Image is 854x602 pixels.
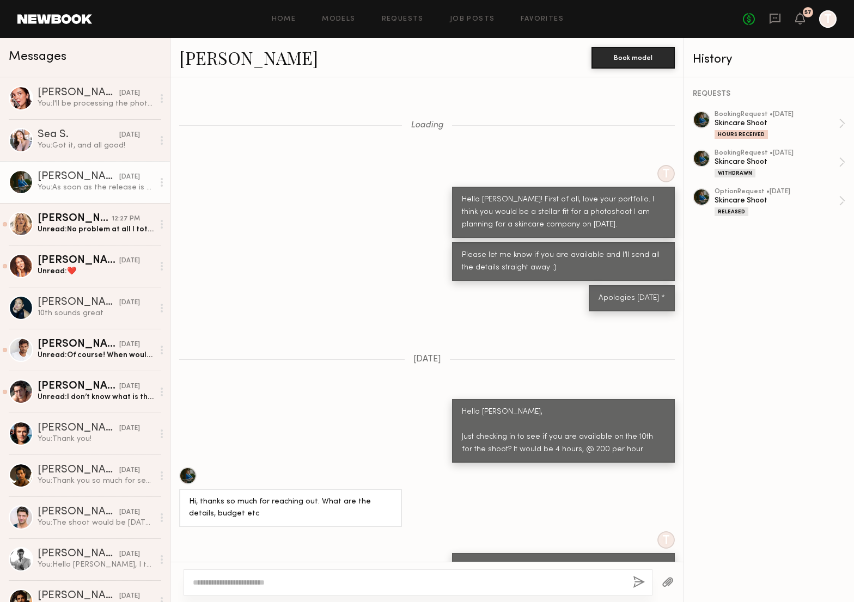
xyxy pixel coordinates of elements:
[38,476,154,486] div: You: Thank you so much for sending that info along! Forwarding it to the client now :)
[272,16,296,23] a: Home
[715,188,839,195] div: option Request • [DATE]
[38,171,119,182] div: [PERSON_NAME]
[119,423,140,434] div: [DATE]
[413,355,441,364] span: [DATE]
[715,118,839,128] div: Skincare Shoot
[411,121,443,130] span: Loading
[462,194,665,231] div: Hello [PERSON_NAME]! First of all, love your portfolio. I think you would be a stellar fit for a ...
[715,150,839,157] div: booking Request • [DATE]
[819,10,837,28] a: T
[119,591,140,601] div: [DATE]
[38,591,119,601] div: [PERSON_NAME]
[715,169,755,177] div: Withdrawn
[38,266,154,277] div: Unread: ❤️
[521,16,564,23] a: Favorites
[322,16,355,23] a: Models
[38,297,119,308] div: [PERSON_NAME]
[38,88,119,99] div: [PERSON_NAME]
[38,518,154,528] div: You: The shoot would be [DATE] or 13th. Still determining the rate with the client, but I believe...
[382,16,424,23] a: Requests
[38,423,119,434] div: [PERSON_NAME]
[119,172,140,182] div: [DATE]
[462,249,665,274] div: Please let me know if you are available and I’ll send all the details straight away :)
[38,140,154,151] div: You: Got it, and all good!
[38,549,119,560] div: [PERSON_NAME]
[119,298,140,308] div: [DATE]
[119,130,140,140] div: [DATE]
[119,340,140,350] div: [DATE]
[119,382,140,392] div: [DATE]
[591,47,675,69] button: Book model
[693,53,845,66] div: History
[119,465,140,476] div: [DATE]
[38,560,154,570] div: You: Hello [PERSON_NAME], I think you would be a great fit for an upcoming video I'm planning for...
[715,130,768,139] div: Hours Received
[715,111,845,139] a: bookingRequest •[DATE]Skincare ShootHours Received
[38,507,119,518] div: [PERSON_NAME]
[591,52,675,62] a: Book model
[112,214,140,224] div: 12:27 PM
[119,88,140,99] div: [DATE]
[715,188,845,216] a: optionRequest •[DATE]Skincare ShootReleased
[38,339,119,350] div: [PERSON_NAME]
[38,224,154,235] div: Unread: No problem at all I totally understand. Thank you for letting me know.
[715,111,839,118] div: booking Request • [DATE]
[715,150,845,177] a: bookingRequest •[DATE]Skincare ShootWithdrawn
[462,406,665,456] div: Hello [PERSON_NAME], Just checking in to see if you are available on the 10th for the shoot? It w...
[179,46,318,69] a: [PERSON_NAME]
[119,256,140,266] div: [DATE]
[38,434,154,444] div: You: Thank you!
[715,207,748,216] div: Released
[715,157,839,167] div: Skincare Shoot
[38,392,154,402] div: Unread: I don’t know what is the vibe
[450,16,495,23] a: Job Posts
[119,507,140,518] div: [DATE]
[38,213,112,224] div: [PERSON_NAME]
[38,99,154,109] div: You: I'll be processing the photos and will share in the next few weeks. You can post and share a...
[804,10,812,16] div: 57
[38,350,154,360] div: Unread: Of course! When would the shoot take place? Could you share a few more details? Thanks a ...
[38,130,119,140] div: Sea S.
[599,292,665,305] div: Apologies [DATE] *
[715,195,839,206] div: Skincare Shoot
[693,90,845,98] div: REQUESTS
[189,496,392,521] div: Hi, thanks so much for reaching out. What are the details, budget etc
[38,308,154,318] div: 10th sounds great
[119,549,140,560] div: [DATE]
[38,182,154,193] div: You: As soon as the release is signed I'll release your hours on Newbook. But also, what a great ...
[38,255,119,266] div: [PERSON_NAME]
[9,51,66,63] span: Messages
[38,465,119,476] div: [PERSON_NAME]
[38,381,119,392] div: [PERSON_NAME]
